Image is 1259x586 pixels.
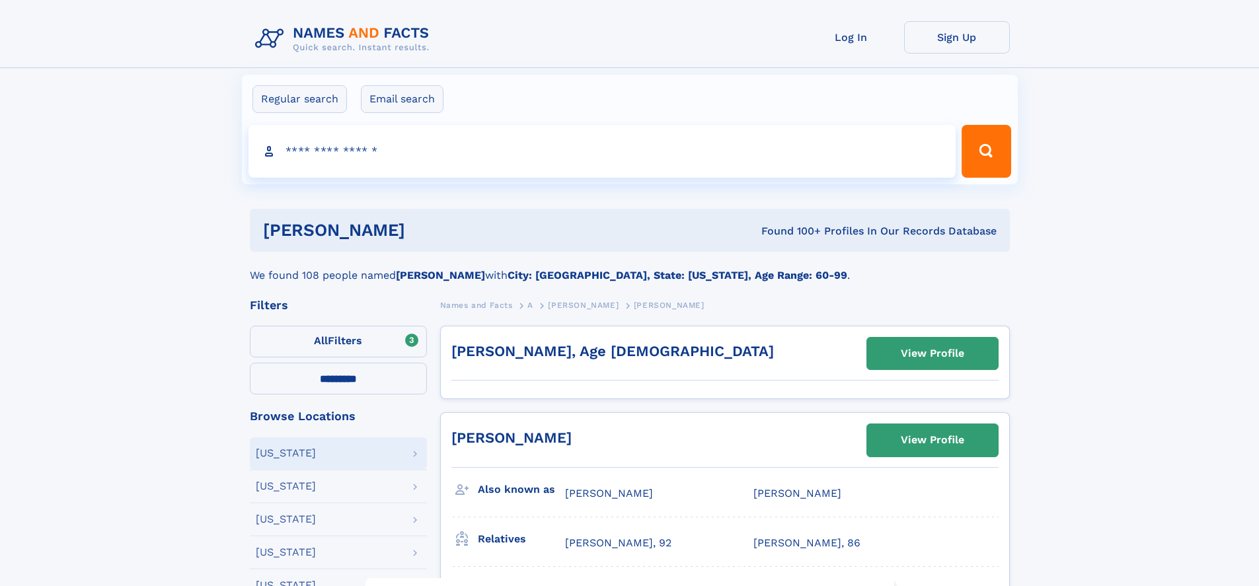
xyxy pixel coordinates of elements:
label: Filters [250,326,427,357]
img: Logo Names and Facts [250,21,440,57]
label: Regular search [252,85,347,113]
a: View Profile [867,338,998,369]
a: Log In [798,21,904,54]
div: Found 100+ Profiles In Our Records Database [583,224,997,238]
span: All [314,334,328,347]
a: [PERSON_NAME], 86 [753,536,860,550]
div: View Profile [901,338,964,369]
div: [US_STATE] [256,514,316,525]
a: View Profile [867,424,998,456]
button: Search Button [962,125,1011,178]
label: Email search [361,85,443,113]
a: [PERSON_NAME], Age [DEMOGRAPHIC_DATA] [451,343,774,359]
a: [PERSON_NAME] [548,297,619,313]
div: [US_STATE] [256,448,316,458]
h3: Also known as [478,478,565,501]
a: [PERSON_NAME] [451,429,572,446]
a: Names and Facts [440,297,513,313]
span: [PERSON_NAME] [634,301,705,310]
b: [PERSON_NAME] [396,269,485,281]
a: [PERSON_NAME], 92 [565,536,671,550]
div: Filters [250,299,427,311]
div: [US_STATE] [256,547,316,558]
div: View Profile [901,425,964,455]
div: [US_STATE] [256,481,316,492]
span: [PERSON_NAME] [548,301,619,310]
div: We found 108 people named with . [250,252,1010,283]
span: [PERSON_NAME] [753,487,841,499]
span: A [527,301,533,310]
a: Sign Up [904,21,1010,54]
input: search input [248,125,956,178]
div: Browse Locations [250,410,427,422]
span: [PERSON_NAME] [565,487,653,499]
a: A [527,297,533,313]
h3: Relatives [478,528,565,550]
b: City: [GEOGRAPHIC_DATA], State: [US_STATE], Age Range: 60-99 [508,269,847,281]
h1: [PERSON_NAME] [263,222,584,238]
